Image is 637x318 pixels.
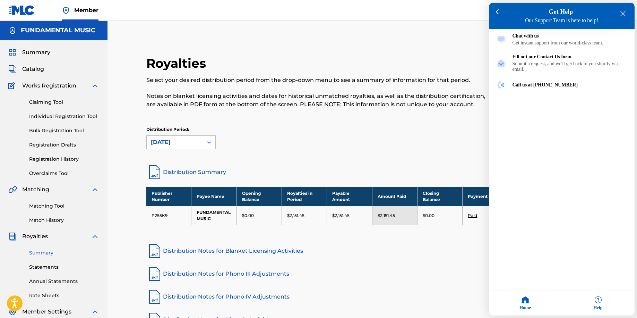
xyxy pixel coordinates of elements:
[513,61,627,72] div: Submit a request, and we'll get back to you shortly via email.
[489,76,635,94] div: Call us at (615) 488-3653
[513,40,627,46] div: Get instant support from our world-class team.
[489,291,562,316] div: Home
[513,33,627,39] div: Chat with us
[489,29,635,290] div: entering resource center home
[489,29,635,50] div: Chat with us
[620,10,626,17] div: close resource center
[497,17,626,24] h4: Our Support Team is here to help!
[562,291,635,316] div: Help
[513,54,627,60] div: Fill out our Contact Us form
[489,50,635,76] div: Fill out our Contact Us form
[497,8,626,16] h3: Get Help
[497,35,506,44] img: module icon
[497,59,506,68] img: module icon
[513,82,627,88] div: Call us at [PHONE_NUMBER]
[497,81,506,90] img: module icon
